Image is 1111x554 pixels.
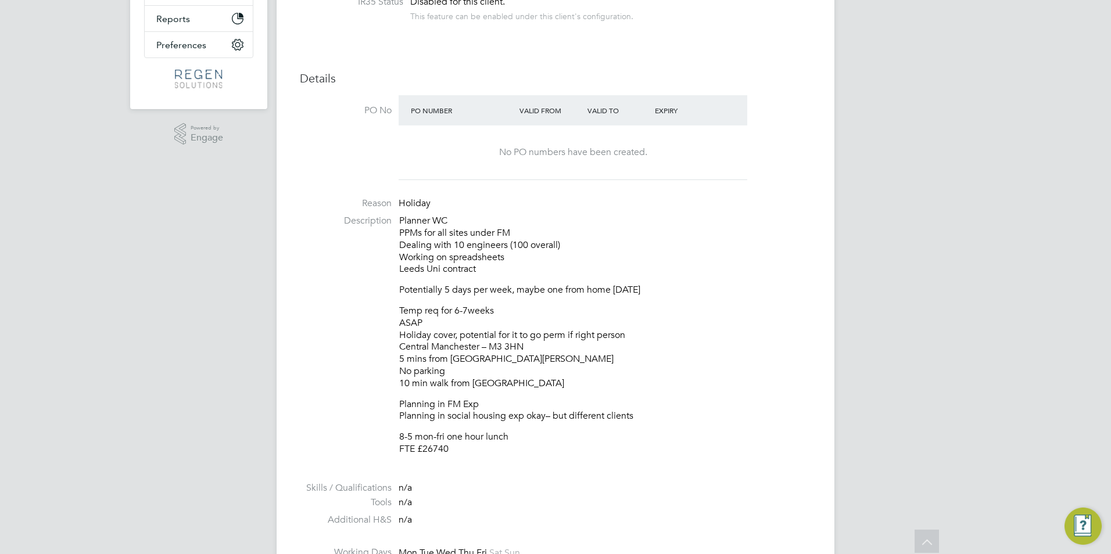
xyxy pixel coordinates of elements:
[1065,508,1102,545] button: Engage Resource Center
[156,13,190,24] span: Reports
[408,100,517,121] div: PO Number
[174,123,224,145] a: Powered byEngage
[399,514,412,526] span: n/a
[399,482,412,494] span: n/a
[300,482,392,494] label: Skills / Qualifications
[145,6,253,31] button: Reports
[144,70,253,88] a: Go to home page
[652,100,720,121] div: Expiry
[156,39,206,51] span: Preferences
[399,431,811,455] p: 8-5 mon-fri one hour lunch FTE £26740
[410,8,633,21] div: This feature can be enabled under this client's configuration.
[399,215,811,275] p: Planner WC PPMs for all sites under FM Dealing with 10 engineers (100 overall) Working on spreads...
[399,398,811,423] p: Planning in FM Exp Planning in social housing exp okay– but different clients
[175,70,222,88] img: regensolutions-logo-retina.png
[145,32,253,57] button: Preferences
[300,497,392,509] label: Tools
[410,146,736,159] div: No PO numbers have been created.
[300,514,392,526] label: Additional H&S
[585,100,653,121] div: Valid To
[517,100,585,121] div: Valid From
[191,123,223,133] span: Powered by
[399,305,811,390] p: Temp req for 6-7weeks ASAP Holiday cover, potential for it to go perm if right person Central Man...
[399,497,412,508] span: n/a
[300,71,811,86] h3: Details
[191,133,223,143] span: Engage
[300,105,392,117] label: PO No
[300,197,392,210] label: Reason
[300,215,392,227] label: Description
[399,284,811,296] p: Potentially 5 days per week, maybe one from home [DATE]
[399,197,431,209] span: Holiday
